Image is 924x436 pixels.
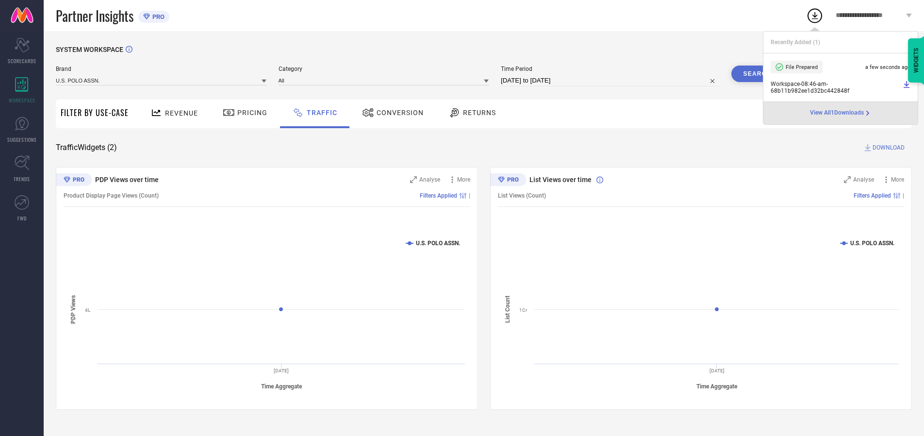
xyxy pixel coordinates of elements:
span: WORKSPACE [9,97,35,104]
span: Filters Applied [854,192,891,199]
span: Filter By Use-Case [61,107,129,118]
div: Open download page [810,109,872,117]
span: Brand [56,66,266,72]
span: FWD [17,215,27,222]
span: Analyse [419,176,440,183]
span: DOWNLOAD [873,143,905,152]
span: Traffic [307,109,337,117]
input: Select time period [501,75,719,86]
span: Traffic Widgets ( 2 ) [56,143,117,152]
text: [DATE] [709,368,725,373]
span: | [903,192,904,199]
span: List Views over time [529,176,592,184]
text: 1Cr [519,307,528,313]
span: File Prepared [786,64,818,70]
span: Filters Applied [420,192,457,199]
span: More [457,176,470,183]
span: TRENDS [14,175,30,183]
span: SYSTEM WORKSPACE [56,46,123,53]
text: [DATE] [274,368,289,373]
span: Workspace - 08:46-am - 68b11b982ee1d32bc442848f [771,81,900,94]
span: a few seconds ago [865,64,910,70]
text: U.S. POLO ASSN. [850,240,894,247]
div: Open download list [806,7,824,24]
tspan: Time Aggregate [696,383,738,390]
span: Partner Insights [56,6,133,26]
span: Recently Added ( 1 ) [771,39,820,46]
a: View All1Downloads [810,109,872,117]
div: Premium [56,173,92,188]
div: Premium [490,173,526,188]
span: Product Display Page Views (Count) [64,192,159,199]
span: SUGGESTIONS [7,136,37,143]
span: PDP Views over time [95,176,159,184]
span: Analyse [853,176,874,183]
svg: Zoom [844,176,851,183]
tspan: Time Aggregate [261,383,302,390]
text: U.S. POLO ASSN. [416,240,460,247]
span: Time Period [501,66,719,72]
svg: Zoom [410,176,417,183]
span: Category [279,66,489,72]
span: View All 1 Downloads [810,109,864,117]
span: Returns [463,109,496,117]
span: SCORECARDS [8,57,36,65]
span: Conversion [377,109,424,117]
button: Search [731,66,784,82]
a: Download [903,81,910,94]
tspan: List Count [504,296,511,323]
span: PRO [150,13,165,20]
span: More [891,176,904,183]
span: List Views (Count) [498,192,546,199]
text: 4L [85,307,91,313]
tspan: PDP Views [70,295,77,324]
span: Pricing [237,109,267,117]
span: | [469,192,470,199]
span: Revenue [165,109,198,117]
